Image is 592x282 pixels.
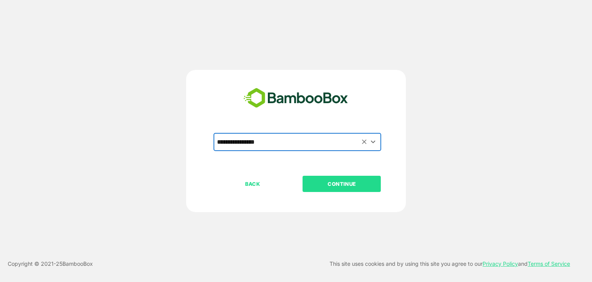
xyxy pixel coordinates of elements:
[528,260,570,267] a: Terms of Service
[214,180,291,188] p: BACK
[330,259,570,268] p: This site uses cookies and by using this site you agree to our and
[8,259,93,268] p: Copyright © 2021- 25 BambooBox
[483,260,518,267] a: Privacy Policy
[214,176,292,192] button: BACK
[303,176,381,192] button: CONTINUE
[360,138,369,146] button: Clear
[303,180,380,188] p: CONTINUE
[239,85,352,111] img: bamboobox
[368,137,378,147] button: Open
